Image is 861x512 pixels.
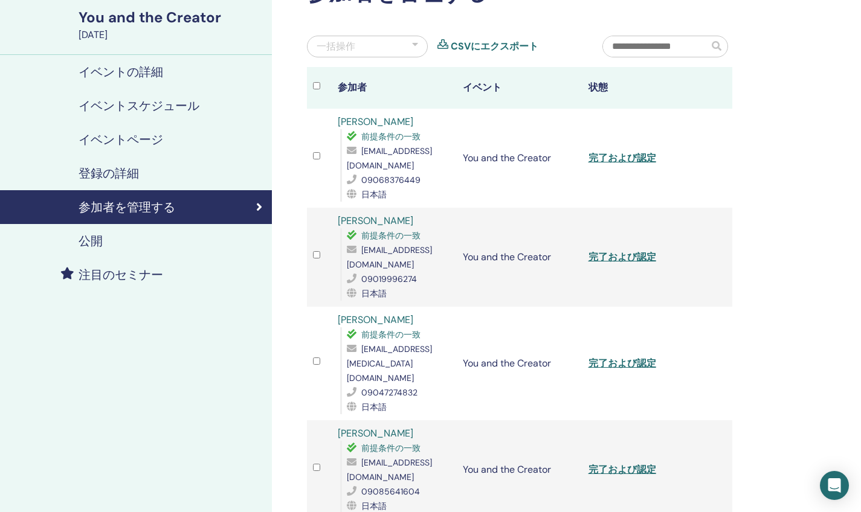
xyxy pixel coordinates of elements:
[79,166,139,181] h4: 登録の詳細
[361,230,421,241] span: 前提条件の一致
[79,200,175,214] h4: 参加者を管理する
[589,357,656,370] a: 完了および認定
[338,427,413,440] a: [PERSON_NAME]
[361,274,417,284] span: 09019996274
[589,152,656,164] a: 完了および認定
[79,267,163,282] h4: 注目のセミナー
[361,174,421,185] span: 09068376449
[457,307,582,420] td: You and the Creator
[820,471,849,500] div: Open Intercom Messenger
[457,67,582,109] th: イベント
[338,214,413,227] a: [PERSON_NAME]
[79,7,265,28] div: You and the Creator
[361,402,387,412] span: 日本語
[79,28,265,42] div: [DATE]
[79,98,199,113] h4: イベントスケジュール
[361,288,387,299] span: 日本語
[347,344,432,383] span: [EMAIL_ADDRESS][MEDICAL_DATA][DOMAIN_NAME]
[457,109,582,208] td: You and the Creator
[317,39,355,54] div: 一括操作
[79,132,163,147] h4: イベントページ
[79,234,103,248] h4: 公開
[361,329,421,340] span: 前提条件の一致
[582,67,708,109] th: 状態
[332,67,457,109] th: 参加者
[457,208,582,307] td: You and the Creator
[361,131,421,142] span: 前提条件の一致
[79,65,163,79] h4: イベントの詳細
[338,313,413,326] a: [PERSON_NAME]
[347,245,432,270] span: [EMAIL_ADDRESS][DOMAIN_NAME]
[71,7,272,42] a: You and the Creator[DATE]
[361,189,387,200] span: 日本語
[451,39,538,54] a: CSVにエクスポート
[347,146,432,171] span: [EMAIL_ADDRESS][DOMAIN_NAME]
[361,486,420,497] span: 09085641604
[589,463,656,476] a: 完了および認定
[347,457,432,482] span: [EMAIL_ADDRESS][DOMAIN_NAME]
[361,387,418,398] span: 09047274832
[589,251,656,263] a: 完了および認定
[361,443,421,453] span: 前提条件の一致
[338,115,413,128] a: [PERSON_NAME]
[361,501,387,511] span: 日本語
